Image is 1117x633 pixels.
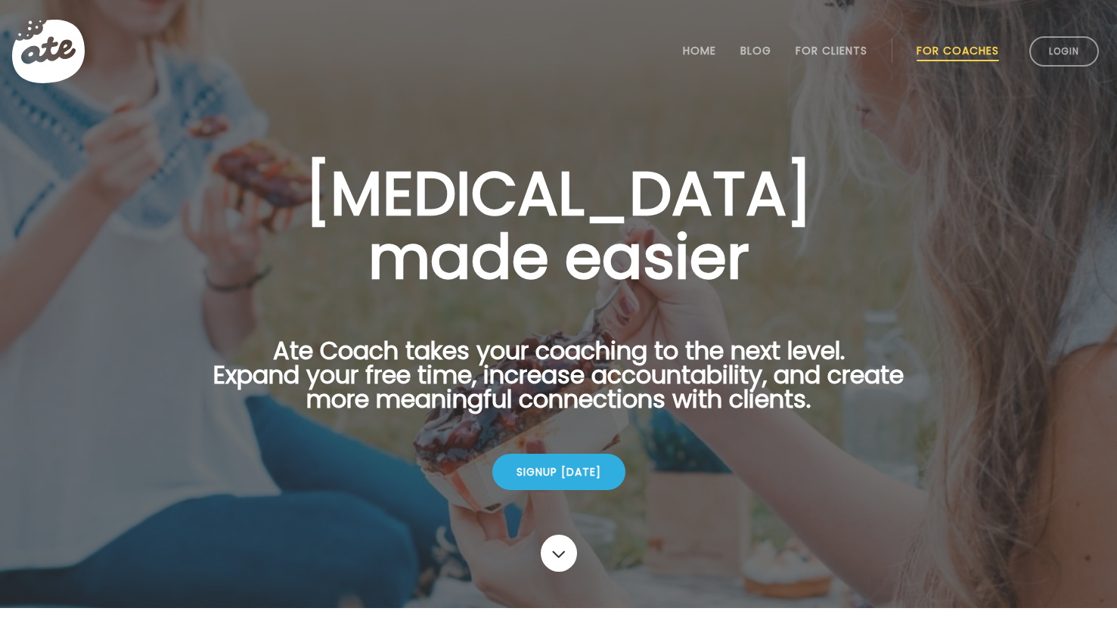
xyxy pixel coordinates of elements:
h1: [MEDICAL_DATA] made easier [190,162,928,289]
a: Blog [740,45,771,57]
a: Login [1029,36,1099,67]
p: Ate Coach takes your coaching to the next level. Expand your free time, increase accountability, ... [190,339,928,430]
div: Signup [DATE] [492,454,625,490]
a: For Clients [796,45,867,57]
a: Home [683,45,716,57]
a: For Coaches [917,45,999,57]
